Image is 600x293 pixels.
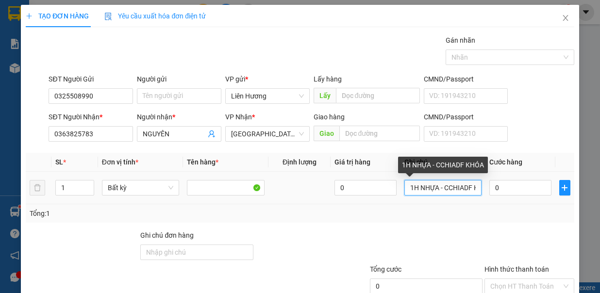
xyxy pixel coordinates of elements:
div: VP gửi [225,74,310,84]
button: delete [30,180,45,195]
div: CMND/Passport [424,112,508,122]
span: plus [26,13,33,19]
div: SĐT Người Nhận [49,112,133,122]
button: plus [559,180,570,195]
input: Dọc đường [339,126,420,141]
li: 02523854854 [4,33,185,46]
span: Cước hàng [489,158,522,166]
span: Giá trị hàng [334,158,370,166]
input: Ghi chú đơn hàng [140,244,253,260]
th: Ghi chú [400,153,486,172]
span: phone [56,35,64,43]
div: 1H NHỰA - CCHIADF KHÓA [398,157,488,173]
input: Dọc đường [336,88,420,103]
div: Người gửi [137,74,221,84]
div: CMND/Passport [424,74,508,84]
input: 0 [334,180,397,195]
span: Định lượng [283,158,317,166]
span: VP Nhận [225,113,252,121]
div: SĐT Người Gửi [49,74,133,84]
li: 01 [PERSON_NAME] [4,21,185,33]
div: Tổng: 1 [30,208,233,219]
span: Đơn vị tính [102,158,138,166]
span: SL [55,158,63,166]
img: icon [104,13,112,20]
span: TẠO ĐƠN HÀNG [26,12,89,20]
span: Bất kỳ [108,180,174,195]
span: Giao hàng [314,113,345,121]
label: Gán nhãn [446,36,475,44]
span: Sài Gòn [231,127,304,141]
input: VD: Bàn, Ghế [187,180,265,195]
span: Tổng cước [370,265,401,273]
label: Hình thức thanh toán [484,265,549,273]
span: Tên hàng [187,158,218,166]
button: Close [552,5,579,32]
span: user-add [208,130,216,138]
span: Giao [314,126,339,141]
span: Lấy [314,88,336,103]
label: Ghi chú đơn hàng [140,231,194,239]
span: plus [560,184,570,192]
span: Lấy hàng [314,75,342,83]
b: [PERSON_NAME] [56,6,138,18]
div: Người nhận [137,112,221,122]
span: Yêu cầu xuất hóa đơn điện tử [104,12,206,20]
b: GỬI : Liên Hương [4,61,106,77]
input: Ghi Chú [404,180,482,195]
img: logo.jpg [4,4,53,53]
span: environment [56,23,64,31]
span: close [562,14,569,22]
span: Liên Hương [231,89,304,103]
